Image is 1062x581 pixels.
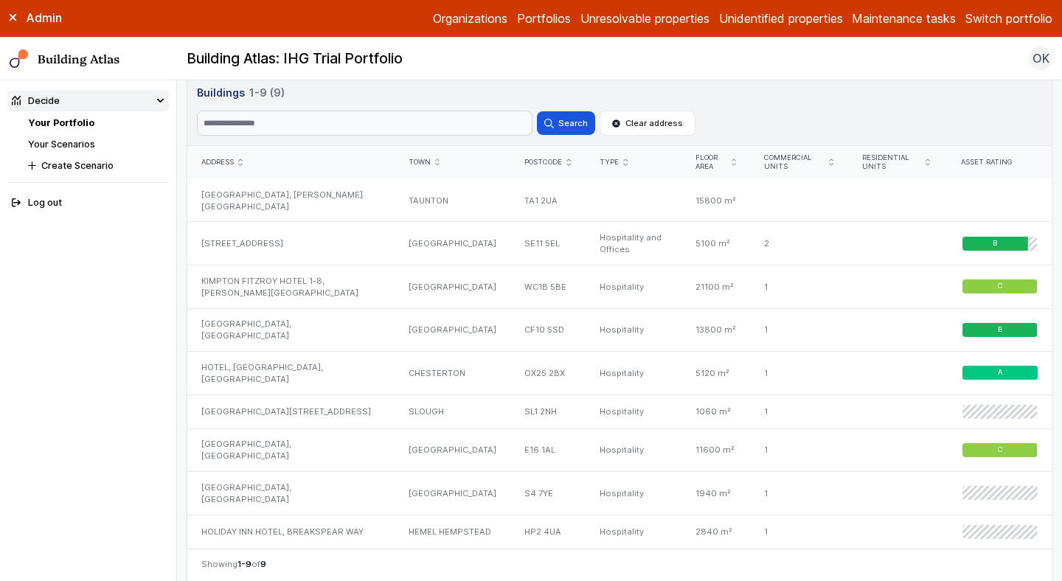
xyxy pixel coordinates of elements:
[187,428,1052,472] a: [GEOGRAPHIC_DATA], [GEOGRAPHIC_DATA][GEOGRAPHIC_DATA]E16 1ALHospitality11600 m²1C
[260,559,266,569] span: 9
[187,265,395,308] div: KIMPTON FITZROY HOTEL 1-8, [PERSON_NAME][GEOGRAPHIC_DATA]
[580,10,709,27] a: Unresolvable properties
[750,352,847,395] div: 1
[750,222,847,265] div: 2
[750,428,847,472] div: 1
[10,49,29,69] img: main-0bbd2752.svg
[750,472,847,515] div: 1
[394,394,510,428] div: SLOUGH
[750,515,847,548] div: 1
[187,265,1052,308] a: KIMPTON FITZROY HOTEL 1-8, [PERSON_NAME][GEOGRAPHIC_DATA][GEOGRAPHIC_DATA]WC1B 5BEHospitality2110...
[997,282,1002,291] span: C
[681,394,751,428] div: 1060 m²
[600,158,667,167] div: Type
[586,265,681,308] div: Hospitality
[852,10,956,27] a: Maintenance tasks
[201,158,380,167] div: Address
[510,265,586,308] div: WC1B 5BE
[187,394,1052,428] a: [GEOGRAPHIC_DATA][STREET_ADDRESS]SLOUGHSL1 2NHHospitality1060 m²1
[28,139,95,150] a: Your Scenarios
[24,155,169,176] button: Create Scenario
[187,515,1052,548] a: HOLIDAY INN HOTEL, BREAKSPEAR WAYHEMEL HEMPSTEADHP2 4UAHospitality2840 m²1
[681,472,751,515] div: 1940 m²
[197,85,1043,101] h3: Buildings
[433,10,507,27] a: Organizations
[681,222,751,265] div: 5100 m²
[750,394,847,428] div: 1
[965,10,1052,27] button: Switch portfolio
[517,10,571,27] a: Portfolios
[12,94,60,108] div: Decide
[764,153,833,173] div: Commercial units
[394,308,510,352] div: [GEOGRAPHIC_DATA]
[510,222,586,265] div: SE11 5EL
[187,472,395,515] div: [GEOGRAPHIC_DATA], [GEOGRAPHIC_DATA]
[586,222,681,265] div: Hospitality and Offices
[394,515,510,548] div: HEMEL HEMPSTEAD
[681,515,751,548] div: 2840 m²
[394,222,510,265] div: [GEOGRAPHIC_DATA]
[187,515,395,548] div: HOLIDAY INN HOTEL, BREAKSPEAR WAY
[249,85,285,101] span: 1-9 (9)
[187,179,1052,222] a: [GEOGRAPHIC_DATA], [PERSON_NAME][GEOGRAPHIC_DATA]TAUNTONTA1 2UA15800 m²
[600,111,695,136] button: Clear address
[695,153,736,173] div: Floor area
[681,352,751,395] div: 5120 m²
[681,179,751,222] div: 15800 m²
[510,472,586,515] div: S4 7YE
[750,308,847,352] div: 1
[28,117,94,128] a: Your Portfolio
[7,90,170,111] summary: Decide
[187,428,395,472] div: [GEOGRAPHIC_DATA], [GEOGRAPHIC_DATA]
[586,308,681,352] div: Hospitality
[187,472,1052,515] a: [GEOGRAPHIC_DATA], [GEOGRAPHIC_DATA][GEOGRAPHIC_DATA]S4 7YEHospitality1940 m²1
[586,352,681,395] div: Hospitality
[510,179,586,222] div: TA1 2UA
[961,158,1038,167] div: Asset rating
[510,394,586,428] div: SL1 2NH
[187,49,403,69] h2: Building Atlas: IHG Trial Portfolio
[586,394,681,428] div: Hospitality
[187,222,1052,265] a: [STREET_ADDRESS][GEOGRAPHIC_DATA]SE11 5ELHospitality and Offices5100 m²2B
[510,352,586,395] div: OX25 2BX
[187,222,395,265] div: [STREET_ADDRESS]
[586,515,681,548] div: Hospitality
[510,515,586,548] div: HP2 4UA
[998,325,1002,335] span: B
[993,239,997,248] span: B
[409,158,496,167] div: Town
[586,472,681,515] div: Hospitality
[537,111,594,135] button: Search
[394,428,510,472] div: [GEOGRAPHIC_DATA]
[681,265,751,308] div: 21100 m²
[187,179,395,222] div: [GEOGRAPHIC_DATA], [PERSON_NAME][GEOGRAPHIC_DATA]
[524,158,572,167] div: Postcode
[394,179,510,222] div: TAUNTON
[997,369,1002,378] span: A
[187,352,1052,395] a: HOTEL, [GEOGRAPHIC_DATA], [GEOGRAPHIC_DATA]CHESTERTONOX25 2BXHospitality5120 m²1A
[187,352,395,395] div: HOTEL, [GEOGRAPHIC_DATA], [GEOGRAPHIC_DATA]
[394,472,510,515] div: [GEOGRAPHIC_DATA]
[201,558,266,570] span: Showing of
[862,153,931,173] div: Residential units
[1032,49,1049,67] span: OK
[510,308,586,352] div: CF10 5SD
[750,265,847,308] div: 1
[187,308,1052,352] a: [GEOGRAPHIC_DATA], [GEOGRAPHIC_DATA][GEOGRAPHIC_DATA]CF10 5SDHospitality13800 m²1B
[187,394,395,428] div: [GEOGRAPHIC_DATA][STREET_ADDRESS]
[719,10,843,27] a: Unidentified properties
[237,559,251,569] span: 1-9
[1029,46,1052,70] button: OK
[7,192,170,214] button: Log out
[681,428,751,472] div: 11600 m²
[510,428,586,472] div: E16 1AL
[681,308,751,352] div: 13800 m²
[187,308,395,352] div: [GEOGRAPHIC_DATA], [GEOGRAPHIC_DATA]
[394,352,510,395] div: CHESTERTON
[997,445,1002,455] span: C
[394,265,510,308] div: [GEOGRAPHIC_DATA]
[586,428,681,472] div: Hospitality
